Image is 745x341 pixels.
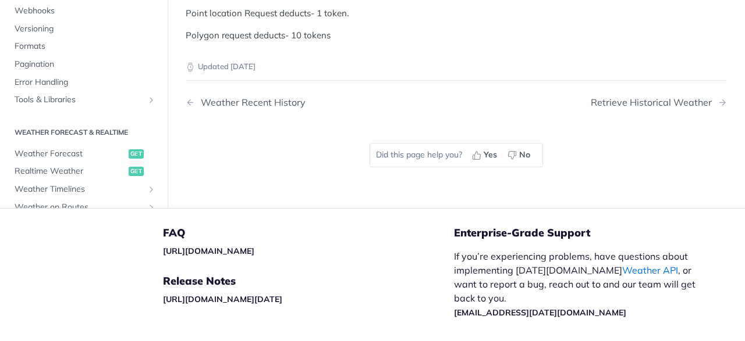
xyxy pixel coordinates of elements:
[484,149,497,161] span: Yes
[186,29,727,42] p: Polygon request deducts- 10 tokens
[15,148,126,160] span: Weather Forecast
[15,77,156,88] span: Error Handling
[186,61,727,73] p: Updated [DATE]
[9,163,159,180] a: Realtime Weatherget
[9,20,159,38] a: Versioning
[163,226,454,240] h5: FAQ
[9,38,159,55] a: Formats
[15,5,156,17] span: Webhooks
[15,184,144,195] span: Weather Timelines
[15,41,156,52] span: Formats
[519,149,530,161] span: No
[454,226,716,240] h5: Enterprise-Grade Support
[9,127,159,138] h2: Weather Forecast & realtime
[186,7,727,20] p: Point location Request deducts- 1 token.
[591,97,727,108] a: Next Page: Retrieve Historical Weather
[9,198,159,216] a: Weather on RoutesShow subpages for Weather on Routes
[591,97,718,108] div: Retrieve Historical Weather
[163,294,282,304] a: [URL][DOMAIN_NAME][DATE]
[9,181,159,198] a: Weather TimelinesShow subpages for Weather Timelines
[147,202,156,211] button: Show subpages for Weather on Routes
[15,59,156,70] span: Pagination
[15,94,144,106] span: Tools & Libraries
[370,143,543,167] div: Did this page help you?
[503,146,537,164] button: No
[15,166,126,177] span: Realtime Weather
[454,249,697,319] p: If you’re experiencing problems, have questions about implementing [DATE][DOMAIN_NAME] , or want ...
[129,149,144,159] span: get
[9,56,159,73] a: Pagination
[454,307,626,318] a: [EMAIL_ADDRESS][DATE][DOMAIN_NAME]
[9,74,159,91] a: Error Handling
[622,264,678,276] a: Weather API
[468,146,503,164] button: Yes
[9,145,159,163] a: Weather Forecastget
[15,23,156,35] span: Versioning
[9,2,159,20] a: Webhooks
[15,201,144,213] span: Weather on Routes
[147,95,156,105] button: Show subpages for Tools & Libraries
[186,97,418,108] a: Previous Page: Weather Recent History
[163,274,454,288] h5: Release Notes
[129,167,144,176] span: get
[9,91,159,109] a: Tools & LibrariesShow subpages for Tools & Libraries
[163,246,254,256] a: [URL][DOMAIN_NAME]
[186,85,727,120] nav: Pagination Controls
[195,97,306,108] div: Weather Recent History
[147,185,156,194] button: Show subpages for Weather Timelines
